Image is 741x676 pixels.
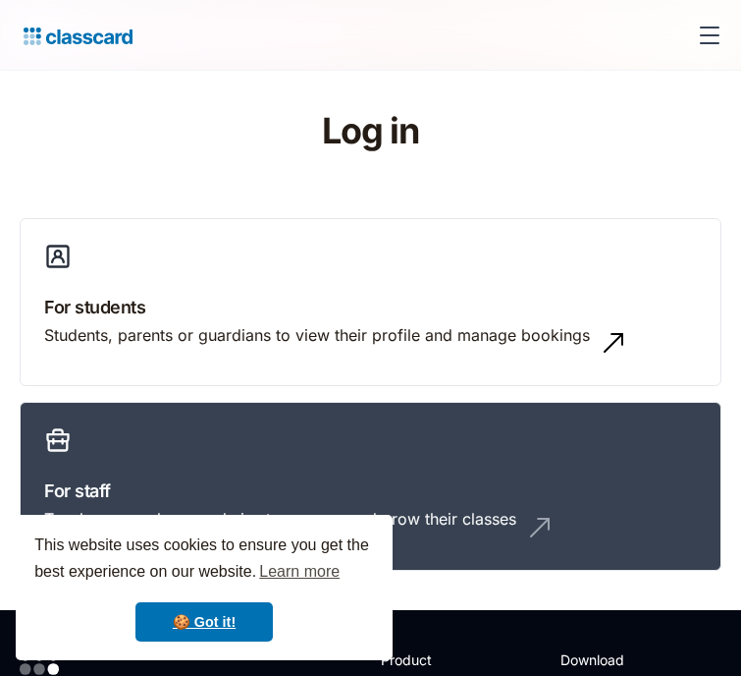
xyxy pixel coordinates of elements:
[44,478,697,504] h3: For staff
[34,534,374,587] span: This website uses cookies to ensure you get the best experience on our website.
[16,515,393,660] div: cookieconsent
[20,402,721,570] a: For staffTeachers, coaches or admins to manage and grow their classes
[44,324,590,346] div: Students, parents or guardians to view their profile and manage bookings
[16,22,132,49] a: home
[381,649,486,670] h2: Product
[686,12,725,59] div: menu
[135,602,273,642] a: dismiss cookie message
[20,218,721,386] a: For studentsStudents, parents or guardians to view their profile and manage bookings
[44,508,516,530] div: Teachers, coaches or admins to manage and grow their classes
[20,110,721,151] h1: Log in
[44,294,697,320] h3: For students
[560,649,641,670] h2: Download
[256,557,343,587] a: learn more about cookies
